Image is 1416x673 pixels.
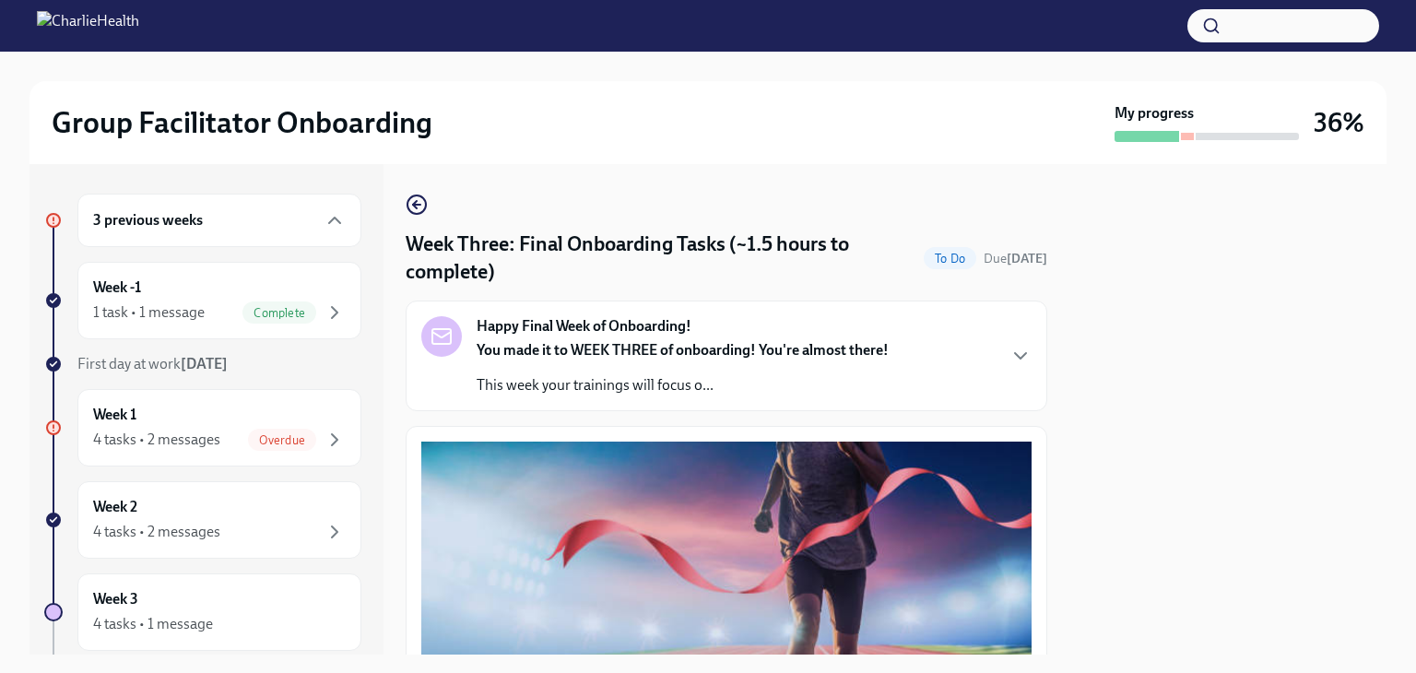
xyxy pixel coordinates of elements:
a: Week -11 task • 1 messageComplete [44,262,361,339]
strong: [DATE] [181,355,228,372]
span: Due [984,251,1047,266]
span: First day at work [77,355,228,372]
h6: Week 1 [93,405,136,425]
span: Overdue [248,433,316,447]
span: September 21st, 2025 09:00 [984,250,1047,267]
span: Complete [242,306,316,320]
h6: 3 previous weeks [93,210,203,230]
strong: Happy Final Week of Onboarding! [477,316,691,336]
img: CharlieHealth [37,11,139,41]
h3: 36% [1314,106,1364,139]
div: 1 task • 1 message [93,302,205,323]
span: To Do [924,252,976,266]
h6: Week -1 [93,277,141,298]
strong: You made it to WEEK THREE of onboarding! You're almost there! [477,341,889,359]
h6: Week 3 [93,589,138,609]
h6: Week 2 [93,497,137,517]
div: 4 tasks • 1 message [93,614,213,634]
strong: My progress [1115,103,1194,124]
a: Week 24 tasks • 2 messages [44,481,361,559]
a: Week 34 tasks • 1 message [44,573,361,651]
div: 3 previous weeks [77,194,361,247]
a: First day at work[DATE] [44,354,361,374]
div: 4 tasks • 2 messages [93,430,220,450]
h4: Week Three: Final Onboarding Tasks (~1.5 hours to complete) [406,230,916,286]
div: 4 tasks • 2 messages [93,522,220,542]
h2: Group Facilitator Onboarding [52,104,432,141]
p: This week your trainings will focus o... [477,375,889,396]
a: Week 14 tasks • 2 messagesOverdue [44,389,361,466]
strong: [DATE] [1007,251,1047,266]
